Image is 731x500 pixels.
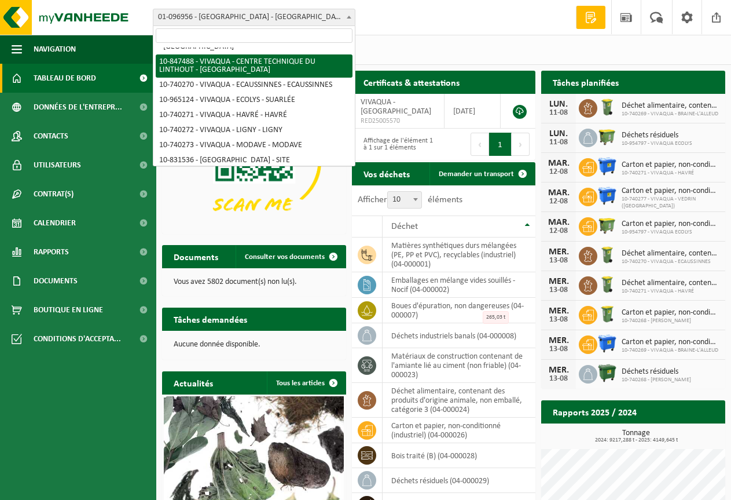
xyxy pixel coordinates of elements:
[547,375,570,383] div: 13-08
[547,316,570,324] div: 13-08
[429,162,534,185] a: Demander un transport
[625,423,724,446] a: Consulter les rapports
[153,9,355,25] span: 01-096956 - VIVAQUA - BRUXELLES
[622,308,719,317] span: Carton et papier, non-conditionné (industriel)
[34,295,103,324] span: Boutique en ligne
[597,186,617,206] img: WB-1100-HPE-BE-01
[34,93,122,122] span: Données de l'entrepr...
[622,220,719,229] span: Carton et papier, non-conditionné (industriel)
[547,198,570,206] div: 12-08
[547,286,570,294] div: 13-08
[597,127,617,147] img: WB-1100-HPE-GN-51
[471,133,489,156] button: Previous
[547,168,570,176] div: 12-08
[153,9,355,26] span: 01-096956 - VIVAQUA - BRUXELLES
[547,129,570,138] div: LUN.
[622,187,719,196] span: Carton et papier, non-conditionné (industriel)
[358,195,462,205] label: Afficher éléments
[387,191,422,209] span: 10
[156,54,352,78] li: 10-847488 - VIVAQUA - CENTRE TECHNIQUE DU LINTHOUT - [GEOGRAPHIC_DATA]
[547,306,570,316] div: MER.
[162,308,259,330] h2: Tâches demandées
[622,249,719,258] span: Déchet alimentaire, contenant des produits d'origine animale, non emballé, catég...
[489,133,512,156] button: 1
[622,317,719,324] span: 10-740268 - [PERSON_NAME]
[162,371,225,394] h2: Actualités
[547,188,570,198] div: MAR.
[162,245,230,268] h2: Documents
[622,367,691,377] span: Déchets résiduels
[352,162,421,185] h2: Vos déchets
[622,131,692,140] span: Déchets résiduels
[622,160,719,170] span: Carton et papier, non-conditionné (industriel)
[156,153,352,184] li: 10-831536 - [GEOGRAPHIC_DATA] - SITE [GEOGRAPHIC_DATA] [GEOGRAPHIC_DATA] - [GEOGRAPHIC_DATA]
[361,116,435,126] span: RED25005570
[34,267,78,295] span: Documents
[547,336,570,345] div: MER.
[358,132,438,157] div: Affichage de l'élément 1 à 1 sur 1 éléments
[622,279,719,288] span: Déchet alimentaire, contenant des produits d'origine animale, non emballé, catég...
[547,218,570,227] div: MAR.
[622,170,719,177] span: 10-740271 - VIVAQUA - HAVRÉ
[547,247,570,257] div: MER.
[445,94,501,129] td: [DATE]
[34,151,81,180] span: Utilisateurs
[547,366,570,375] div: MER.
[383,383,536,418] td: déchet alimentaire, contenant des produits d'origine animale, non emballé, catégorie 3 (04-000024)
[541,71,630,93] h2: Tâches planifiées
[622,111,719,118] span: 10-740269 - VIVAQUA - BRAINE-L'ALLEUD
[383,418,536,443] td: carton et papier, non-conditionné (industriel) (04-000026)
[174,278,335,286] p: Vous avez 5802 document(s) non lu(s).
[547,429,725,443] h3: Tonnage
[383,323,536,348] td: déchets industriels banals (04-000008)
[622,288,719,295] span: 10-740271 - VIVAQUA - HAVRÉ
[622,338,719,347] span: Carton et papier, non-conditionné (industriel)
[245,253,325,261] span: Consulter vos documents
[512,133,530,156] button: Next
[547,345,570,353] div: 13-08
[156,138,352,153] li: 10-740273 - VIVAQUA - MODAVE - MODAVE
[383,443,536,468] td: bois traité (B) (04-000028)
[156,93,352,108] li: 10-965124 - VIVAQUA - ECOLYS - SUARLÉE
[383,298,536,323] td: boues d'épuration, non dangereuses (04-000007)
[547,437,725,443] span: 2024: 9217,288 t - 2025: 4149,645 t
[236,245,345,268] a: Consulter vos documents
[34,238,69,267] span: Rapports
[622,347,719,354] span: 10-740269 - VIVAQUA - BRAINE-L'ALLEUD
[547,138,570,147] div: 11-08
[439,170,514,178] span: Demander un transport
[352,71,471,93] h2: Certificats & attestations
[597,363,617,383] img: WB-1100-HPE-GN-01
[174,341,335,349] p: Aucune donnée disponible.
[622,140,692,147] span: 10-954797 - VIVAQUA ECOLYS
[597,156,617,176] img: WB-1100-HPE-BE-01
[34,122,68,151] span: Contacts
[267,371,345,395] a: Tous les articles
[383,348,536,383] td: matériaux de construction contenant de l'amiante lié au ciment (non friable) (04-000023)
[622,377,691,384] span: 10-740268 - [PERSON_NAME]
[597,334,617,353] img: WB-1100-HPE-BE-01
[547,277,570,286] div: MER.
[34,64,96,93] span: Tableau de bord
[391,222,418,231] span: Déchet
[547,100,570,109] div: LUN.
[597,245,617,265] img: WB-0140-HPE-GN-50
[383,238,536,272] td: matières synthétiques durs mélangées (PE, PP et PVC), recyclables (industriel) (04-000001)
[383,272,536,298] td: emballages en mélange vides souillés - Nocif (04-000002)
[383,468,536,493] td: déchets résiduels (04-000029)
[388,192,421,208] span: 10
[156,108,352,123] li: 10-740271 - VIVAQUA - HAVRÉ - HAVRÉ
[622,258,719,265] span: 10-740270 - VIVAQUA - ECAUSSINNES
[34,324,121,353] span: Conditions d'accepta...
[622,229,719,236] span: 10-954797 - VIVAQUA ECOLYS
[597,216,617,235] img: WB-1100-HPE-GN-51
[34,180,74,209] span: Contrat(s)
[34,35,76,64] span: Navigation
[622,196,719,210] span: 10-740277 - VIVAQUA - VEDRIN ([GEOGRAPHIC_DATA])
[34,209,76,238] span: Calendrier
[597,97,617,117] img: WB-0140-HPE-GN-50
[597,304,617,324] img: WB-0240-HPE-GN-50
[547,159,570,168] div: MAR.
[156,78,352,93] li: 10-740270 - VIVAQUA - ECAUSSINNES - ECAUSSINNES
[622,101,719,111] span: Déchet alimentaire, contenant des produits d'origine animale, non emballé, catég...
